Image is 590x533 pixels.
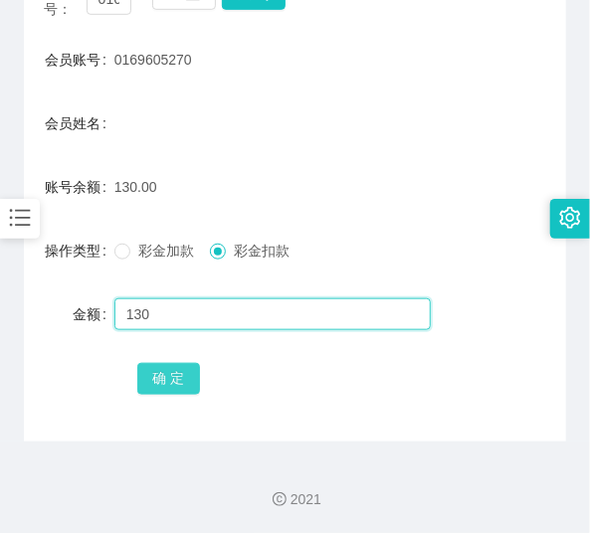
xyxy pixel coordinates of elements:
[45,52,114,68] label: 会员账号
[7,205,33,231] i: 图标: bars
[45,179,114,195] label: 账号余额
[45,115,114,131] label: 会员姓名
[114,179,157,195] span: 130.00
[137,363,201,395] button: 确 定
[130,243,202,259] span: 彩金加款
[114,298,431,330] input: 请输入
[559,207,581,229] i: 图标: setting
[16,489,574,510] div: 2021
[273,492,287,506] i: 图标: copyright
[73,306,114,322] label: 金额
[226,243,297,259] span: 彩金扣款
[114,52,192,68] span: 0169605270
[45,243,114,259] label: 操作类型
